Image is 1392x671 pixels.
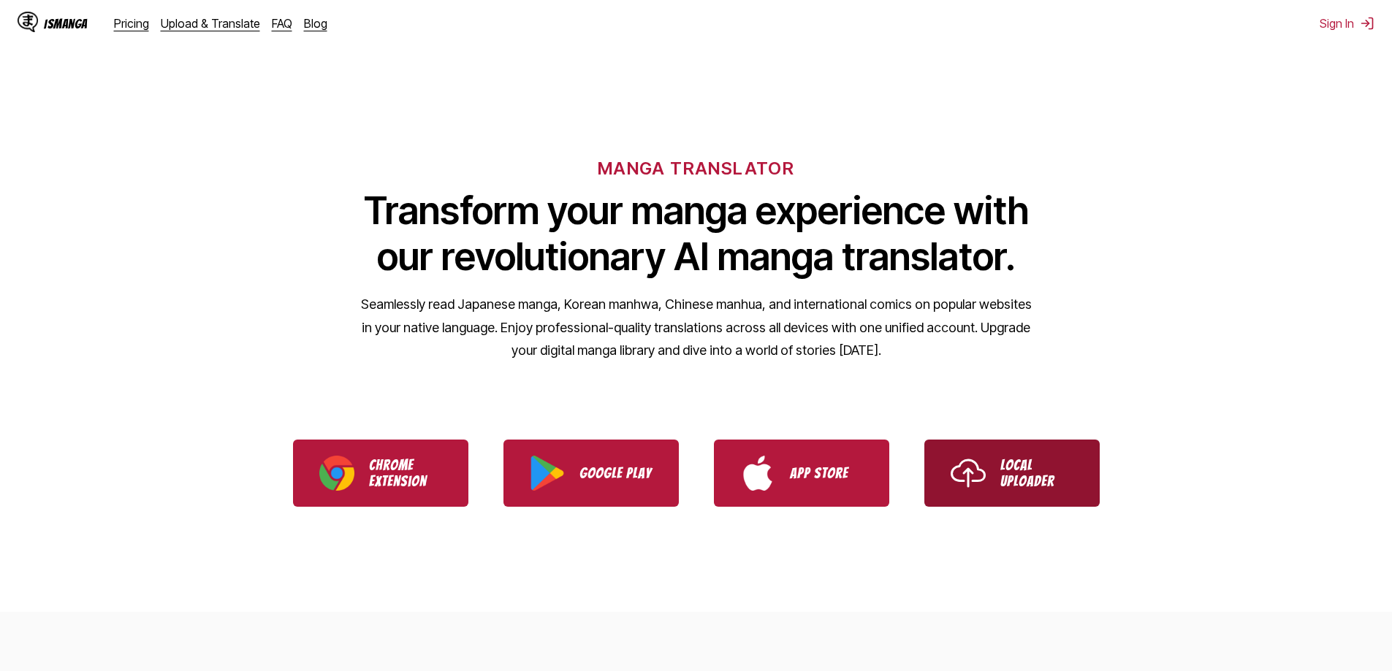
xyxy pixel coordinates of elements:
p: Google Play [579,465,653,481]
img: Upload icon [951,456,986,491]
p: App Store [790,465,863,481]
div: IsManga [44,17,88,31]
p: Seamlessly read Japanese manga, Korean manhwa, Chinese manhua, and international comics on popula... [360,293,1032,362]
a: Download IsManga Chrome Extension [293,440,468,507]
img: Chrome logo [319,456,354,491]
a: Upload & Translate [161,16,260,31]
a: FAQ [272,16,292,31]
a: Download IsManga from Google Play [503,440,679,507]
img: Sign out [1360,16,1374,31]
a: Download IsManga from App Store [714,440,889,507]
h1: Transform your manga experience with our revolutionary AI manga translator. [360,188,1032,280]
img: Google Play logo [530,456,565,491]
a: Pricing [114,16,149,31]
img: App Store logo [740,456,775,491]
p: Local Uploader [1000,457,1073,489]
p: Chrome Extension [369,457,442,489]
img: IsManga Logo [18,12,38,32]
a: Blog [304,16,327,31]
a: Use IsManga Local Uploader [924,440,1100,507]
a: IsManga LogoIsManga [18,12,114,35]
button: Sign In [1320,16,1374,31]
h6: MANGA TRANSLATOR [598,158,794,179]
